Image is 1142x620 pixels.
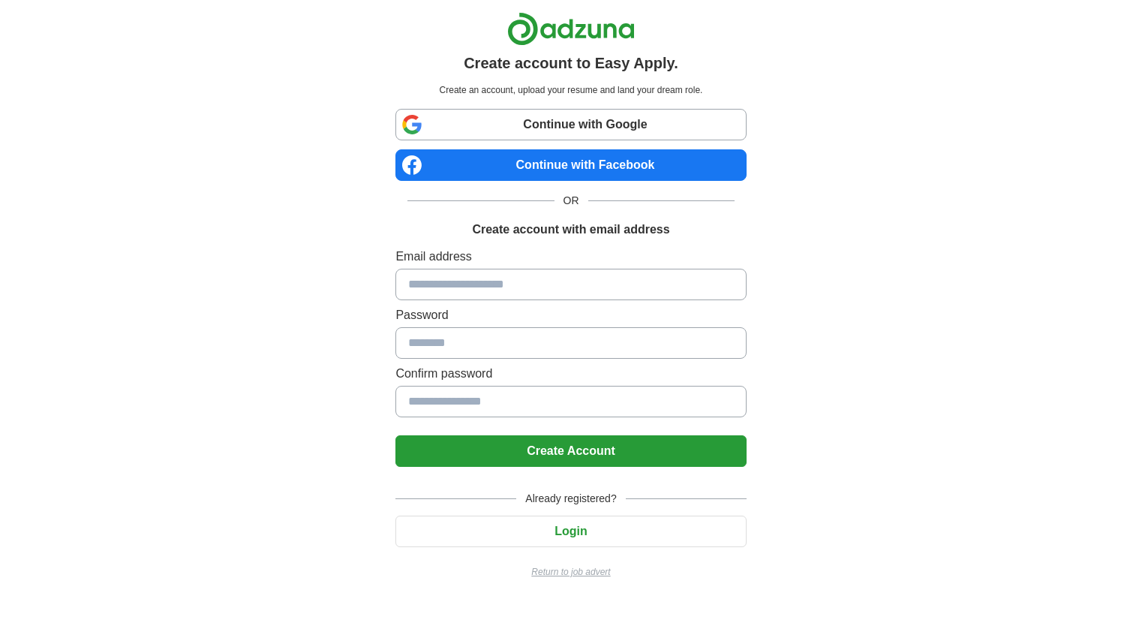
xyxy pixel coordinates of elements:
label: Password [395,306,746,324]
p: Create an account, upload your resume and land your dream role. [398,83,743,97]
a: Continue with Google [395,109,746,140]
img: Adzuna logo [507,12,635,46]
h1: Create account to Easy Apply. [464,52,678,74]
button: Create Account [395,435,746,467]
span: Already registered? [516,491,625,507]
label: Email address [395,248,746,266]
label: Confirm password [395,365,746,383]
button: Login [395,516,746,547]
a: Return to job advert [395,565,746,579]
a: Login [395,525,746,537]
a: Continue with Facebook [395,149,746,181]
h1: Create account with email address [472,221,669,239]
span: OR [554,193,588,209]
